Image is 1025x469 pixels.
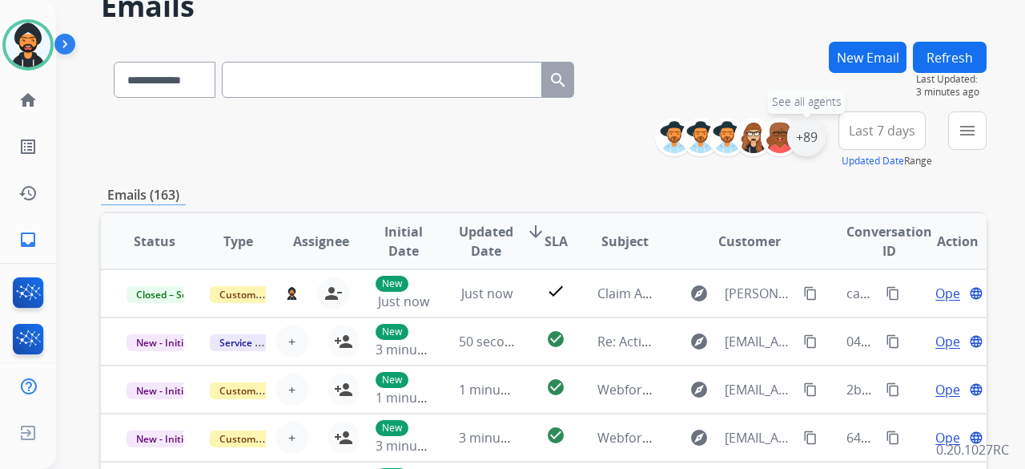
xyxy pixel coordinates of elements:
[288,380,295,399] span: +
[935,428,968,447] span: Open
[803,382,818,397] mat-icon: content_copy
[772,94,842,110] span: See all agents
[829,42,906,73] button: New Email
[886,431,900,445] mat-icon: content_copy
[334,332,353,351] mat-icon: person_add
[913,42,987,73] button: Refresh
[376,341,461,358] span: 3 minutes ago
[334,380,353,399] mat-icon: person_add
[546,330,565,349] mat-icon: check_circle
[127,286,215,303] span: Closed – Solved
[127,431,201,447] span: New - Initial
[886,382,900,397] mat-icon: content_copy
[838,111,926,150] button: Last 7 days
[376,420,408,436] p: New
[689,380,709,399] mat-icon: explore
[210,382,314,399] span: Customer Support
[18,91,38,110] mat-icon: home
[803,431,818,445] mat-icon: content_copy
[461,285,512,302] span: Just now
[597,285,710,302] span: Claim Adjudication
[936,440,1009,459] p: 0.20.1027RC
[842,154,932,168] span: Range
[288,428,295,447] span: +
[546,426,565,445] mat-icon: check_circle
[725,380,794,399] span: [EMAIL_ADDRESS][DOMAIN_NAME]
[210,334,301,351] span: Service Support
[725,332,794,351] span: [EMAIL_ADDRESS][DOMAIN_NAME]
[127,334,201,351] span: New - Initial
[6,22,50,67] img: avatar
[376,276,408,292] p: New
[223,232,253,251] span: Type
[459,381,538,398] span: 1 minute ago
[286,287,298,300] img: agent-avatar
[597,381,960,398] span: Webform from [EMAIL_ADDRESS][DOMAIN_NAME] on [DATE]
[276,325,308,358] button: +
[324,284,343,303] mat-icon: person_remove
[134,232,175,251] span: Status
[210,286,314,303] span: Customer Support
[803,334,818,349] mat-icon: content_copy
[293,232,349,251] span: Assignee
[376,437,461,455] span: 3 minutes ago
[459,333,553,350] span: 50 seconds ago
[718,232,781,251] span: Customer
[886,286,900,301] mat-icon: content_copy
[376,372,408,388] p: New
[526,222,545,241] mat-icon: arrow_downward
[459,222,513,261] span: Updated Date
[935,380,968,399] span: Open
[545,232,568,251] span: SLA
[846,222,932,261] span: Conversation ID
[689,332,709,351] mat-icon: explore
[689,284,709,303] mat-icon: explore
[459,429,545,447] span: 3 minutes ago
[842,155,904,168] button: Updated Date
[969,286,983,301] mat-icon: language
[903,213,987,269] th: Action
[601,232,649,251] span: Subject
[935,332,968,351] span: Open
[210,431,314,447] span: Customer Support
[376,389,455,406] span: 1 minute ago
[958,121,977,140] mat-icon: menu
[276,374,308,406] button: +
[378,293,429,310] span: Just now
[127,382,201,399] span: New - Initial
[597,429,960,447] span: Webform from [EMAIL_ADDRESS][DOMAIN_NAME] on [DATE]
[276,422,308,454] button: +
[969,334,983,349] mat-icon: language
[689,428,709,447] mat-icon: explore
[376,324,408,340] p: New
[549,71,568,90] mat-icon: search
[101,185,186,205] p: Emails (163)
[916,73,987,86] span: Last Updated:
[849,127,915,134] span: Last 7 days
[18,184,38,203] mat-icon: history
[18,137,38,156] mat-icon: list_alt
[546,378,565,397] mat-icon: check_circle
[787,118,826,156] div: +89
[725,428,794,447] span: [EMAIL_ADDRESS][DOMAIN_NAME]
[725,284,794,303] span: [PERSON_NAME][EMAIL_ADDRESS][PERSON_NAME][DOMAIN_NAME]
[334,428,353,447] mat-icon: person_add
[803,286,818,301] mat-icon: content_copy
[969,382,983,397] mat-icon: language
[288,332,295,351] span: +
[886,334,900,349] mat-icon: content_copy
[376,222,432,261] span: Initial Date
[546,281,565,301] mat-icon: check
[916,86,987,99] span: 3 minutes ago
[935,284,968,303] span: Open
[969,431,983,445] mat-icon: language
[18,230,38,249] mat-icon: inbox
